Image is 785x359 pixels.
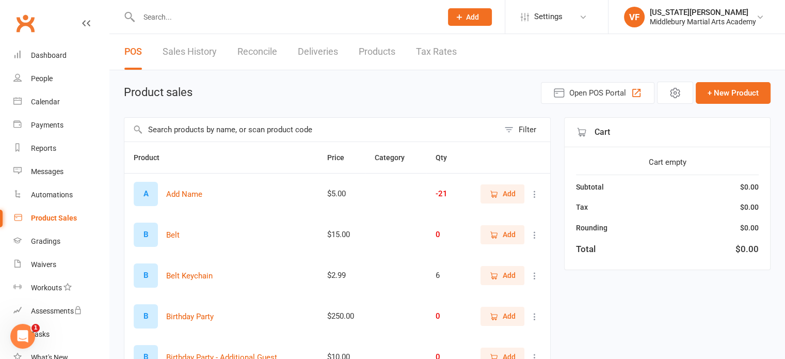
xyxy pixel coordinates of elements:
span: Price [327,153,356,162]
a: People [13,67,109,90]
div: Messages [31,167,63,176]
a: Gradings [13,230,109,253]
div: $5.00 [327,190,356,198]
span: Add [466,13,479,21]
button: Add [480,266,524,285]
a: Clubworx [12,10,38,36]
span: Product [134,153,171,162]
button: Price [327,151,356,164]
button: Category [375,151,416,164]
button: Belt Keychain [166,270,213,282]
button: Open POS Portal [541,82,654,104]
a: Dashboard [13,44,109,67]
div: Reports [31,144,56,152]
div: A [134,182,158,206]
a: Automations [13,183,109,207]
span: Settings [534,5,563,28]
a: Reconcile [237,34,277,70]
div: Tax [576,201,588,213]
div: -21 [436,190,459,198]
div: $0.00 [735,242,759,256]
a: Deliveries [298,34,338,70]
span: Category [375,153,416,162]
a: Sales History [163,34,217,70]
input: Search products by name, or scan product code [124,118,499,142]
div: B [134,304,158,329]
span: Add [503,270,516,281]
button: Qty [436,151,458,164]
div: $0.00 [740,181,759,193]
div: Cart [565,118,770,147]
div: B [134,263,158,288]
button: Add [480,225,524,244]
div: Gradings [31,237,60,245]
span: Open POS Portal [569,87,626,99]
div: Calendar [31,98,60,106]
span: Qty [436,153,458,162]
div: [US_STATE][PERSON_NAME] [650,8,756,17]
button: Add [480,307,524,325]
a: Assessments [13,300,109,323]
div: People [31,74,53,83]
div: Filter [519,123,536,136]
div: Middlebury Martial Arts Academy [650,17,756,26]
a: Tasks [13,323,109,346]
div: Payments [31,121,63,129]
div: 0 [436,312,459,321]
span: Add [503,188,516,199]
a: Product Sales [13,207,109,230]
button: Filter [499,118,550,142]
div: Workouts [31,284,62,292]
div: Automations [31,191,73,199]
iframe: Intercom live chat [10,324,35,349]
input: Search... [136,10,435,24]
button: Add [480,184,524,203]
div: Cart empty [576,156,759,168]
div: Waivers [31,260,56,269]
div: Dashboard [31,51,67,59]
button: + New Product [696,82,771,104]
a: Payments [13,114,109,137]
div: Rounding [576,222,607,233]
button: Birthday Party [166,310,214,323]
div: Total [576,242,596,256]
a: Products [359,34,395,70]
div: Subtotal [576,181,604,193]
button: Add Name [166,188,202,200]
span: 1 [31,324,40,332]
div: Assessments [31,307,82,315]
span: Add [503,229,516,240]
a: Waivers [13,253,109,276]
a: Messages [13,160,109,183]
div: $0.00 [740,222,759,233]
a: Calendar [13,90,109,114]
div: B [134,223,158,247]
button: Product [134,151,171,164]
h1: Product sales [124,86,193,99]
button: Add [448,8,492,26]
div: 6 [436,271,459,280]
div: $0.00 [740,201,759,213]
a: Tax Rates [416,34,457,70]
button: Belt [166,229,180,241]
div: $250.00 [327,312,356,321]
div: $2.99 [327,271,356,280]
a: Reports [13,137,109,160]
span: Add [503,310,516,322]
div: Product Sales [31,214,77,222]
div: Tasks [31,330,50,338]
div: VF [624,7,645,27]
a: POS [124,34,142,70]
div: $15.00 [327,230,356,239]
div: 0 [436,230,459,239]
a: Workouts [13,276,109,300]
